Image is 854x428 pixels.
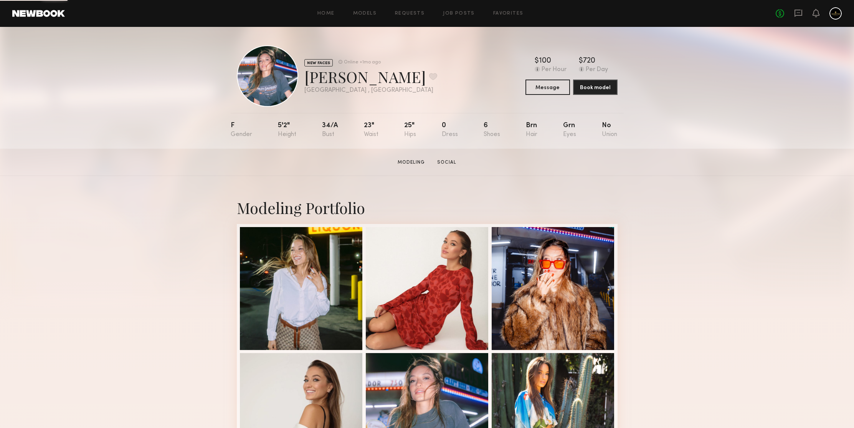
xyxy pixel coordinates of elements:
[364,122,378,138] div: 23"
[583,57,595,65] div: 720
[278,122,296,138] div: 5'2"
[525,80,570,95] button: Message
[317,11,335,16] a: Home
[573,80,618,95] button: Book model
[484,122,500,138] div: 6
[442,122,458,138] div: 0
[231,122,252,138] div: F
[579,57,583,65] div: $
[304,66,437,87] div: [PERSON_NAME]
[434,159,459,166] a: Social
[304,59,333,66] div: NEW FACES
[586,66,608,73] div: Per Day
[237,197,618,218] div: Modeling Portfolio
[443,11,475,16] a: Job Posts
[542,66,567,73] div: Per Hour
[602,122,617,138] div: No
[322,122,338,138] div: 34/a
[353,11,377,16] a: Models
[535,57,539,65] div: $
[404,122,416,138] div: 25"
[539,57,551,65] div: 100
[395,159,428,166] a: Modeling
[563,122,576,138] div: Grn
[344,60,381,65] div: Online +1mo ago
[304,87,437,94] div: [GEOGRAPHIC_DATA] , [GEOGRAPHIC_DATA]
[395,11,425,16] a: Requests
[526,122,537,138] div: Brn
[493,11,524,16] a: Favorites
